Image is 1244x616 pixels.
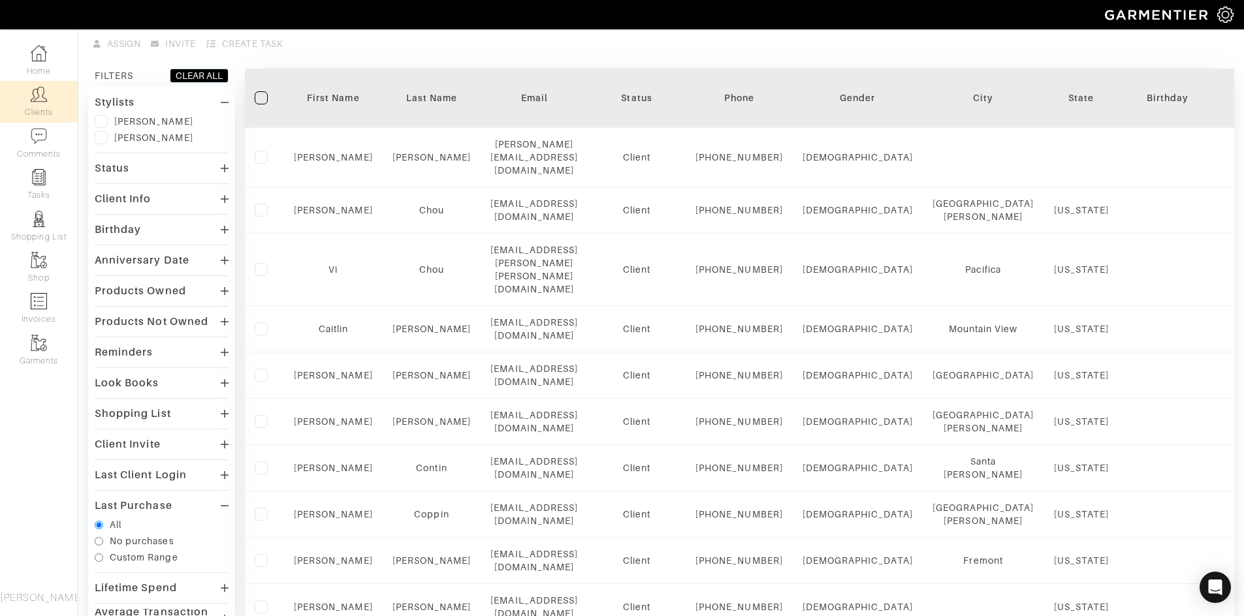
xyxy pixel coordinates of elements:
div: No purchases [110,534,174,547]
img: dashboard-icon-dbcd8f5a0b271acd01030246c82b418ddd0df26cd7fceb0bd07c9910d44c42f6.png [31,45,47,61]
a: Chou [419,205,444,215]
a: [PERSON_NAME] [392,416,471,427]
div: [US_STATE] [1054,415,1109,428]
div: [PHONE_NUMBER] [695,600,783,613]
div: Client [598,508,676,521]
div: Status [598,91,676,104]
div: [US_STATE] [1054,461,1109,474]
div: Mountain View [933,322,1034,335]
div: Email [490,91,578,104]
div: Client [598,415,676,428]
a: [PERSON_NAME] [294,602,373,612]
div: [EMAIL_ADDRESS][DOMAIN_NAME] [490,547,578,574]
div: Reminders [95,346,153,359]
div: Open Intercom Messenger [1200,572,1231,603]
a: [PERSON_NAME] [392,370,471,380]
div: Birthday [95,223,141,236]
div: [US_STATE] [1054,204,1109,217]
a: Chou [419,264,444,275]
div: Client [598,461,676,474]
div: Fremont [933,554,1034,567]
div: First Name [294,91,373,104]
div: [EMAIL_ADDRESS][DOMAIN_NAME] [490,455,578,481]
a: Contin [416,463,447,473]
div: [PERSON_NAME] [114,131,193,144]
div: Last Client Login [95,469,187,482]
div: Pacifica [933,263,1034,276]
img: garments-icon-b7da505a4dc4fd61783c78ac3ca0ef83fa9d6f193b1c9dc38574b1d14d53ca28.png [31,252,47,268]
div: Gender [803,91,913,104]
div: [DEMOGRAPHIC_DATA] [803,369,913,382]
div: [US_STATE] [1054,322,1109,335]
div: Client [598,204,676,217]
div: Lifetime Spend [95,581,177,594]
div: [US_STATE] [1054,263,1109,276]
a: [PERSON_NAME] [392,555,471,566]
a: [PERSON_NAME] [294,205,373,215]
a: [PERSON_NAME] [294,509,373,519]
a: [PERSON_NAME] [392,324,471,334]
div: Custom Range [110,551,178,564]
a: [PERSON_NAME] [294,152,373,162]
div: Anniversary Date [95,254,189,267]
th: Toggle SortBy [284,69,383,128]
div: [DEMOGRAPHIC_DATA] [803,322,913,335]
div: [DEMOGRAPHIC_DATA] [803,508,913,521]
div: [EMAIL_ADDRESS][DOMAIN_NAME] [490,197,578,223]
div: Client Invite [95,438,161,451]
div: [PHONE_NUMBER] [695,151,783,164]
div: [EMAIL_ADDRESS][DOMAIN_NAME] [490,362,578,388]
a: [PERSON_NAME] [294,416,373,427]
div: Client [598,600,676,613]
div: Client [598,322,676,335]
div: Client [598,263,676,276]
th: Toggle SortBy [793,69,923,128]
div: Products Owned [95,285,186,298]
div: All [110,518,121,531]
div: [PHONE_NUMBER] [695,554,783,567]
button: CLEAR ALL [170,69,229,83]
a: [PERSON_NAME] [294,463,373,473]
div: [US_STATE] [1054,508,1109,521]
div: [US_STATE] [1054,600,1109,613]
div: [PHONE_NUMBER] [695,415,783,428]
a: [PERSON_NAME] [392,602,471,612]
a: Vi [328,264,338,275]
img: reminder-icon-8004d30b9f0a5d33ae49ab947aed9ed385cf756f9e5892f1edd6e32f2345188e.png [31,169,47,185]
div: Santa [PERSON_NAME] [933,455,1034,481]
div: Status [95,162,129,175]
div: [EMAIL_ADDRESS][DOMAIN_NAME] [490,316,578,342]
div: Client [598,369,676,382]
div: Stylists [95,96,135,109]
div: CLEAR ALL [176,69,223,82]
div: [PHONE_NUMBER] [695,508,783,521]
div: Shopping List [95,407,171,420]
div: Products Not Owned [95,315,208,328]
img: comment-icon-a0a6a9ef722e966f86d9cbdc48e553b5cf19dbc54f86b18d962a5391bc8f6eb6.png [31,128,47,144]
img: clients-icon-6bae9207a08558b7cb47a8932f037763ab4055f8c8b6bfacd5dc20c3e0201464.png [31,86,47,102]
div: Last Purchase [95,499,172,512]
a: Caitlin [319,324,348,334]
div: [US_STATE] [1054,554,1109,567]
div: [DEMOGRAPHIC_DATA] [803,415,913,428]
div: [PHONE_NUMBER] [695,322,783,335]
div: FILTERS [95,69,133,82]
div: [EMAIL_ADDRESS][DOMAIN_NAME] [490,408,578,435]
div: [EMAIL_ADDRESS][DOMAIN_NAME] [490,501,578,527]
img: orders-icon-0abe47150d42831381b5fb84f609e132dff9fe21cb692f30cb5eec754e2cba89.png [31,293,47,309]
div: [DEMOGRAPHIC_DATA] [803,151,913,164]
div: Client [598,554,676,567]
div: [GEOGRAPHIC_DATA][PERSON_NAME] [933,408,1034,435]
div: Birthday [1128,91,1207,104]
div: [US_STATE] [1054,369,1109,382]
div: [PERSON_NAME][EMAIL_ADDRESS][DOMAIN_NAME] [490,138,578,177]
div: [DEMOGRAPHIC_DATA] [803,554,913,567]
div: [PHONE_NUMBER] [695,369,783,382]
div: [PHONE_NUMBER] [695,263,783,276]
div: Client Info [95,192,152,206]
th: Toggle SortBy [1119,69,1217,128]
a: [PERSON_NAME] [294,555,373,566]
div: [GEOGRAPHIC_DATA][PERSON_NAME] [933,197,1034,223]
img: gear-icon-white-bd11855cb880d31180b6d7d6211b90ccbf57a29d726f0c71d8c61bd08dd39cc2.png [1217,7,1234,23]
div: [DEMOGRAPHIC_DATA] [803,600,913,613]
